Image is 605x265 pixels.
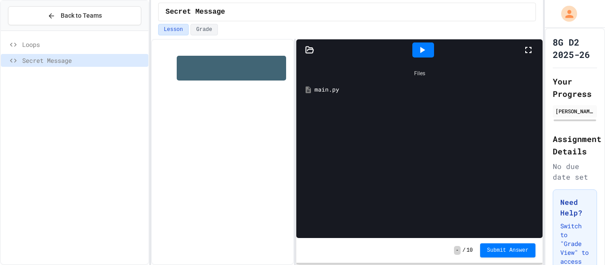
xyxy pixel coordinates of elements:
[454,246,461,255] span: -
[553,75,597,100] h2: Your Progress
[466,247,473,254] span: 10
[301,65,538,82] div: Files
[22,56,145,65] span: Secret Message
[314,85,537,94] div: main.py
[8,6,141,25] button: Back to Teams
[61,11,102,20] span: Back to Teams
[480,243,536,257] button: Submit Answer
[22,40,145,49] span: Loops
[553,36,597,61] h1: 8G D2 2025-26
[553,133,597,157] h2: Assignment Details
[462,247,465,254] span: /
[190,24,218,35] button: Grade
[552,4,579,24] div: My Account
[555,107,594,115] div: [PERSON_NAME]
[553,161,597,182] div: No due date set
[560,197,589,218] h3: Need Help?
[158,24,189,35] button: Lesson
[487,247,529,254] span: Submit Answer
[166,7,225,17] span: Secret Message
